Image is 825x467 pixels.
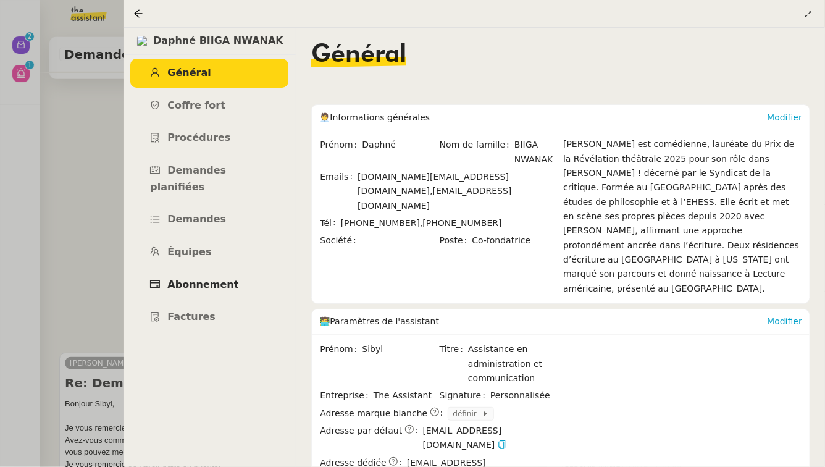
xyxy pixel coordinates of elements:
div: 🧑‍💻 [319,309,767,334]
span: Nom de famille [440,138,514,167]
span: Personnalisée [490,389,550,403]
span: Daphné BIIGA NWANAK [153,33,283,49]
span: Adresse par défaut [320,424,402,438]
a: Demandes planifiées [130,156,288,201]
span: Adresse marque blanche [320,406,427,421]
span: Demandes planifiées [150,164,226,193]
span: Demandes [167,213,226,225]
span: Titre [440,342,468,385]
a: Général [130,59,288,88]
span: Co-fondatrice [472,233,558,248]
span: [PHONE_NUMBER] [422,218,501,228]
span: Procédures [167,132,230,143]
img: users%2FKPVW5uJ7nAf2BaBJPZnFMauzfh73%2Favatar%2FDigitalCollectionThumbnailHandler.jpeg [136,35,149,48]
span: Société [320,233,361,248]
span: Factures [167,311,216,322]
span: Emails [320,170,358,213]
span: Équipes [167,246,211,258]
span: Signature [440,389,490,403]
span: Général [311,43,406,67]
span: Assistance en administration et communication [468,342,558,385]
span: Prénom [320,138,362,152]
span: The Assistant [374,389,438,403]
a: Demandes [130,205,288,234]
span: [DOMAIN_NAME][EMAIL_ADDRESS][DOMAIN_NAME], [358,172,509,196]
a: Modifier [767,316,802,326]
span: [EMAIL_ADDRESS][DOMAIN_NAME] [358,186,511,210]
span: Sibyl [362,342,438,356]
span: Informations générales [330,112,430,122]
span: BIIGA NWANAK [514,138,558,167]
span: Daphné [362,138,438,152]
a: Procédures [130,124,288,153]
a: Coffre fort [130,91,288,120]
a: Modifier [767,112,802,122]
a: Équipes [130,238,288,267]
div: 🧑‍💼 [319,105,767,130]
div: [PERSON_NAME] est comédienne, lauréate du Prix de la Révélation théâtrale 2025 pour son rôle dans... [563,137,802,296]
a: Abonnement [130,271,288,300]
span: Prénom [320,342,362,356]
span: Entreprise [320,389,373,403]
span: Abonnement [167,279,238,290]
span: Général [167,67,211,78]
span: [PHONE_NUMBER], [341,218,423,228]
span: définir [453,408,481,420]
span: Tél [320,216,340,230]
span: [EMAIL_ADDRESS][DOMAIN_NAME] [423,424,558,453]
span: Coffre fort [167,99,225,111]
span: Paramètres de l'assistant [330,316,439,326]
span: Poste [440,233,472,248]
